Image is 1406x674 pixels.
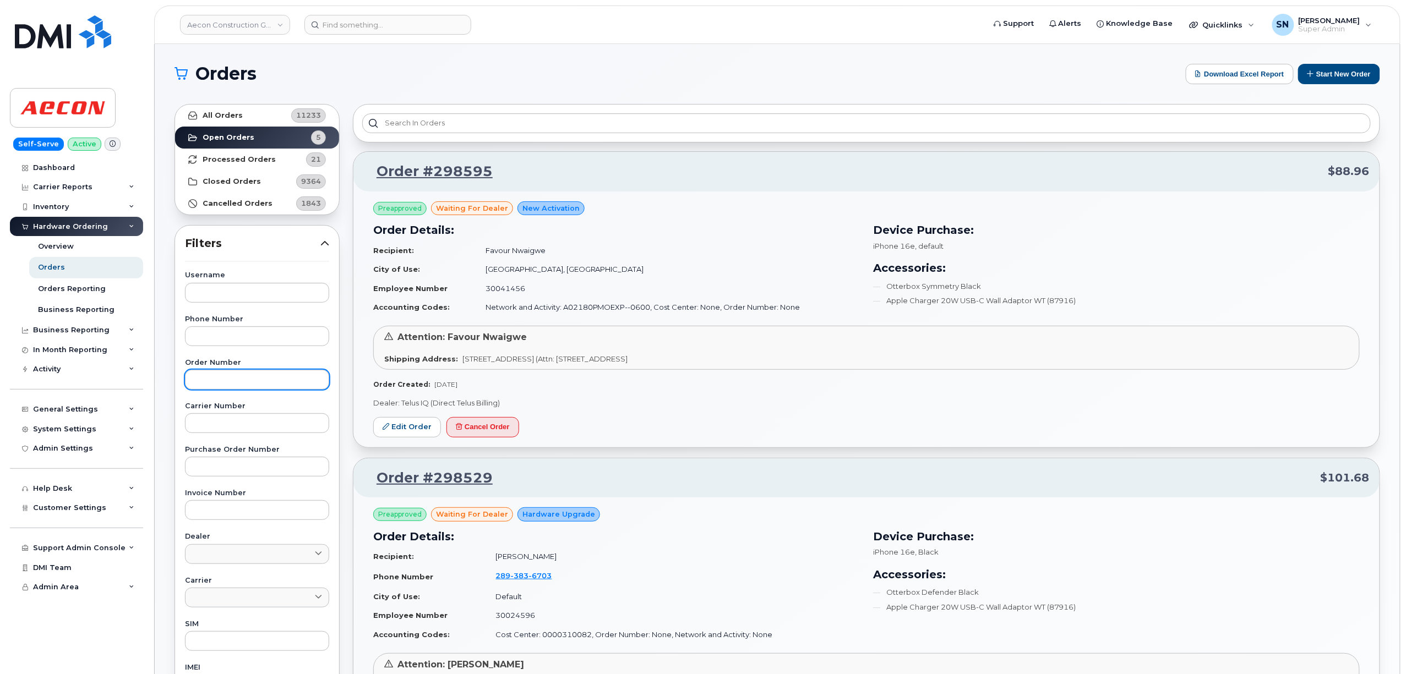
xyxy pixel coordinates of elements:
span: 11233 [296,110,321,120]
strong: Accounting Codes: [373,303,450,311]
span: Preapproved [378,204,422,213]
strong: All Orders [203,111,243,120]
strong: Recipient: [373,552,414,561]
strong: Open Orders [203,133,254,142]
span: waiting for dealer [436,203,508,213]
a: Closed Orders9364 [175,171,339,193]
li: Apple Charger 20W USB-C Wall Adaptor WT (87916) [873,602,1360,612]
label: Dealer [185,533,329,540]
span: Filters [185,235,320,251]
a: All Orders11233 [175,105,339,127]
td: Network and Activity: A02180PMOEXP--0600, Cost Center: None, Order Number: None [476,298,860,317]
span: iPhone 16e [873,242,915,250]
li: Apple Charger 20W USB-C Wall Adaptor WT (87916) [873,295,1360,306]
span: [DATE] [434,380,457,388]
a: Cancelled Orders1843 [175,193,339,215]
h3: Accessories: [873,566,1360,583]
span: waiting for dealer [436,509,508,519]
label: Purchase Order Number [185,446,329,453]
li: Otterbox Defender Black [873,587,1360,598]
span: , default [915,242,944,250]
a: Order #298529 [363,468,493,488]
span: 6703 [529,571,552,580]
label: IMEI [185,664,329,671]
li: Otterbox Symmetry Black [873,281,1360,292]
a: 2893836703 [496,571,565,580]
td: Favour Nwaigwe [476,241,860,260]
span: 5 [316,132,321,143]
td: [PERSON_NAME] [486,547,860,566]
strong: City of Use: [373,592,420,601]
span: , Black [915,547,939,556]
strong: Employee Number [373,611,448,620]
span: 1843 [301,198,321,209]
span: [STREET_ADDRESS] (Attn: [STREET_ADDRESS] [462,354,628,363]
td: [GEOGRAPHIC_DATA], [GEOGRAPHIC_DATA] [476,260,860,279]
td: Default [486,587,860,606]
p: Dealer: Telus IQ (Direct Telus Billing) [373,398,1360,408]
span: 383 [511,571,529,580]
td: 30024596 [486,606,860,625]
strong: Phone Number [373,572,433,581]
label: Invoice Number [185,490,329,497]
strong: Processed Orders [203,155,276,164]
strong: Recipient: [373,246,414,255]
strong: Shipping Address: [384,354,458,363]
span: Orders [195,65,257,82]
span: $101.68 [1321,470,1370,486]
a: Order #298595 [363,162,493,182]
strong: City of Use: [373,265,420,273]
strong: Employee Number [373,284,448,293]
label: SIM [185,621,329,628]
label: Carrier [185,577,329,584]
a: Open Orders5 [175,127,339,149]
span: Attention: [PERSON_NAME] [397,659,524,670]
button: Cancel Order [446,417,519,437]
input: Search in orders [362,113,1371,133]
h3: Device Purchase: [873,222,1360,238]
h3: Order Details: [373,222,860,238]
label: Carrier Number [185,403,329,410]
a: Processed Orders21 [175,149,339,171]
h3: Accessories: [873,260,1360,276]
strong: Closed Orders [203,177,261,186]
label: Order Number [185,359,329,366]
strong: Cancelled Orders [203,199,273,208]
span: Preapproved [378,509,422,519]
label: Username [185,272,329,279]
h3: Device Purchase: [873,528,1360,545]
span: 9364 [301,176,321,187]
label: Phone Number [185,316,329,323]
span: iPhone 16e [873,547,915,556]
span: New Activation [522,203,580,213]
span: 289 [496,571,552,580]
button: Start New Order [1298,64,1380,84]
strong: Order Created: [373,380,430,388]
span: $88.96 [1328,163,1370,179]
td: Cost Center: 0000310082, Order Number: None, Network and Activity: None [486,625,860,644]
h3: Order Details: [373,528,860,545]
a: Edit Order [373,417,441,437]
span: Hardware Upgrade [522,509,595,519]
span: 21 [311,154,321,165]
button: Download Excel Report [1186,64,1294,84]
td: 30041456 [476,279,860,298]
span: Attention: Favour Nwaigwe [397,332,527,342]
strong: Accounting Codes: [373,630,450,639]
